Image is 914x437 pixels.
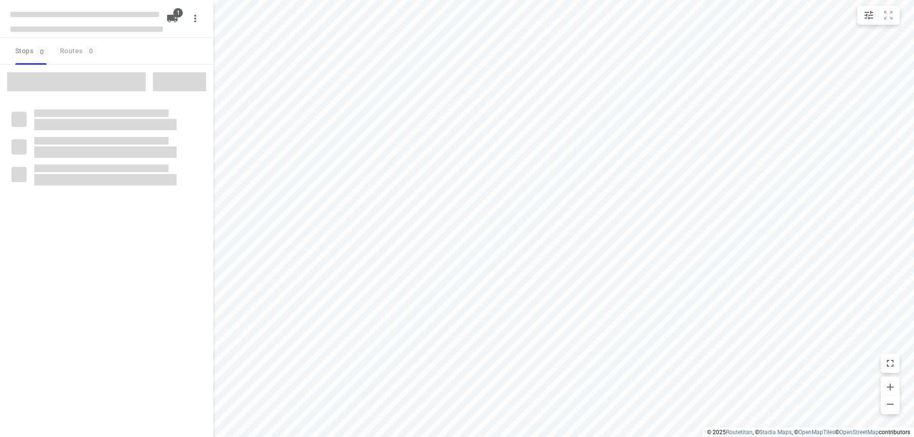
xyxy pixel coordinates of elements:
[759,429,792,436] a: Stadia Maps
[859,6,878,25] button: Map settings
[707,429,910,436] li: © 2025 , © , © © contributors
[798,429,835,436] a: OpenMapTiles
[726,429,753,436] a: Routetitan
[857,6,900,25] div: small contained button group
[839,429,879,436] a: OpenStreetMap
